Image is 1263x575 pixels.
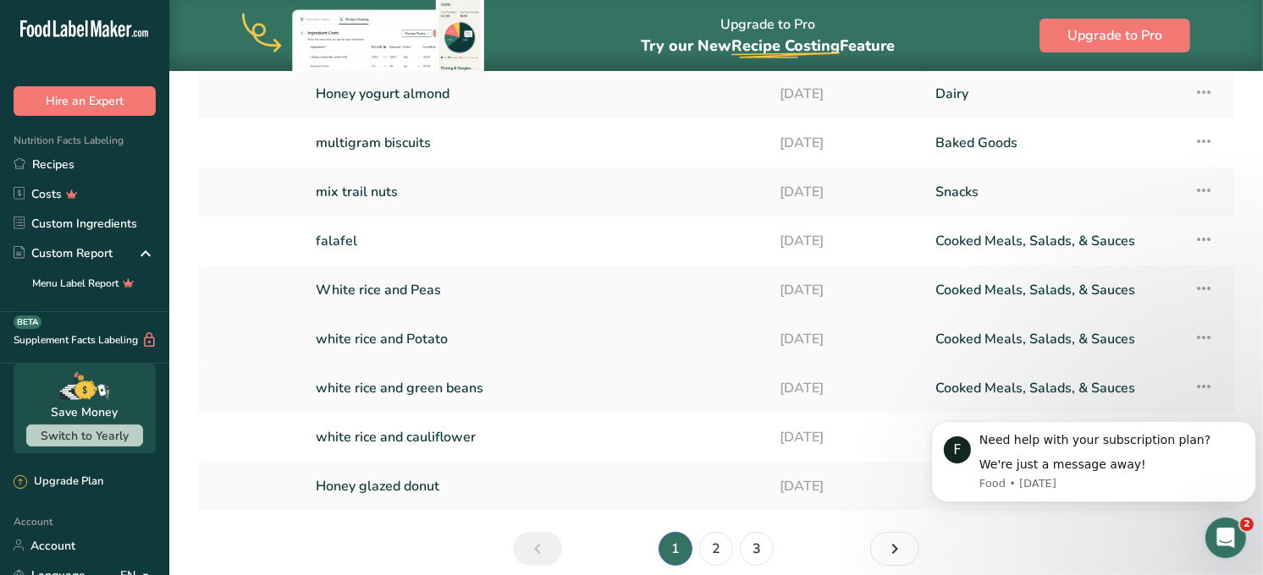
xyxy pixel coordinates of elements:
a: Baked Goods [935,125,1173,161]
a: Dairy [935,76,1173,112]
div: Upgrade Plan [14,474,103,490]
a: [DATE] [780,272,915,308]
a: white rice and cauliflower [316,419,760,455]
a: [DATE] [780,76,915,112]
div: Save Money [52,403,119,421]
a: falafel [316,223,760,259]
iframe: Intercom live chat [1205,517,1246,558]
a: [DATE] [780,370,915,406]
div: Upgrade to Pro [641,1,895,71]
a: Page 3. [740,532,774,566]
a: Cooked Meals, Salads, & Sauces [935,370,1173,406]
button: Switch to Yearly [26,424,143,446]
a: Previous page [513,532,562,566]
iframe: Intercom notifications message [924,395,1263,529]
a: White rice and Peas [316,272,760,308]
div: Custom Report [14,244,113,262]
a: [DATE] [780,419,915,455]
a: [DATE] [780,174,915,210]
a: white rice and Potato [316,321,760,357]
a: Next page [870,532,919,566]
a: [DATE] [780,125,915,161]
a: Page 2. [699,532,733,566]
button: Hire an Expert [14,86,156,116]
a: [DATE] [780,468,915,504]
a: white rice and green beans [316,370,760,406]
a: Honey glazed donut [316,468,760,504]
div: BETA [14,315,41,329]
span: Try our New Feature [641,36,895,56]
button: Upgrade to Pro [1040,19,1190,52]
span: Upgrade to Pro [1067,25,1162,46]
a: mix trail nuts [316,174,760,210]
a: Cooked Meals, Salads, & Sauces [935,223,1173,259]
a: Snacks [935,174,1173,210]
a: [DATE] [780,223,915,259]
span: Recipe Costing [731,36,840,56]
a: Cooked Meals, Salads, & Sauces [935,272,1173,308]
a: [DATE] [780,321,915,357]
a: Honey yogurt almond [316,76,760,112]
span: Switch to Yearly [41,428,129,444]
span: 2 [1240,517,1254,531]
a: Cooked Meals, Salads, & Sauces [935,321,1173,357]
a: multigram biscuits [316,125,760,161]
